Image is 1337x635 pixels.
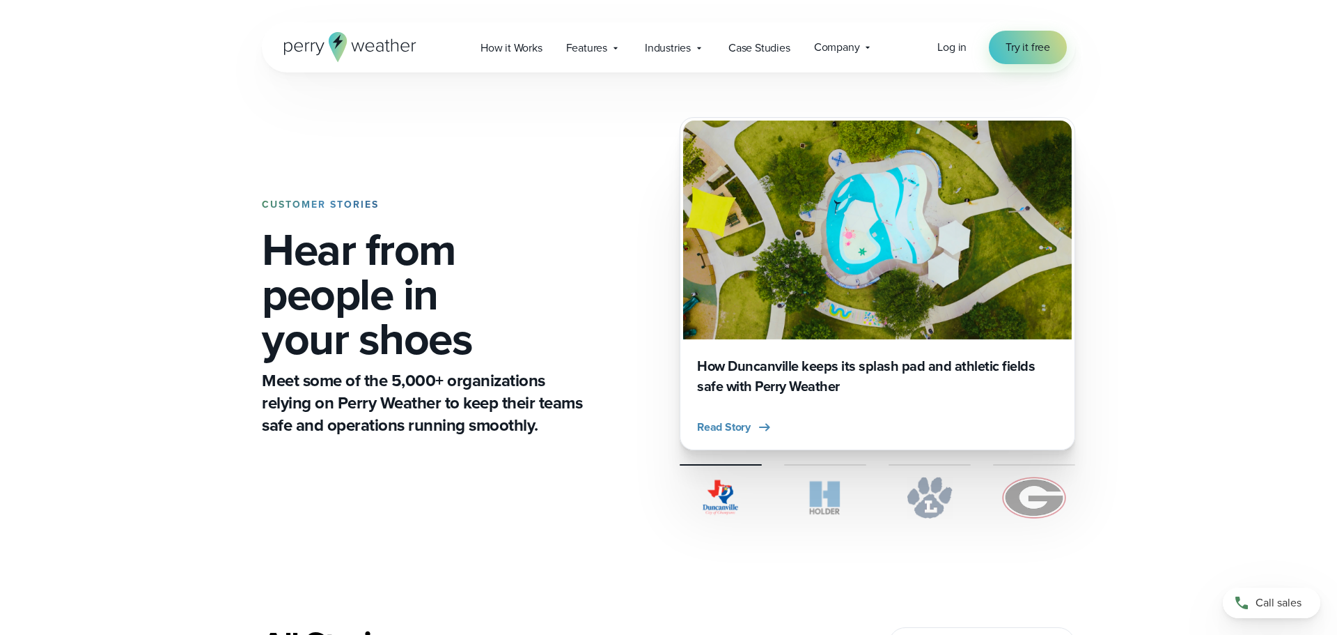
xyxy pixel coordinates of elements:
img: Duncanville Splash Pad [683,121,1072,339]
div: 1 of 4 [680,117,1075,450]
span: Call sales [1256,595,1301,611]
span: Read Story [697,419,751,436]
a: How it Works [469,33,554,62]
div: slideshow [680,117,1075,450]
a: Duncanville Splash Pad How Duncanville keeps its splash pad and athletic fields safe with Perry W... [680,117,1075,450]
h1: Hear from people in your shoes [262,227,588,361]
button: Read Story [697,419,773,436]
a: Call sales [1223,588,1320,618]
img: City of Duncanville Logo [680,477,762,519]
span: Case Studies [728,40,790,56]
span: Industries [645,40,691,56]
h3: How Duncanville keeps its splash pad and athletic fields safe with Perry Weather [697,356,1058,397]
img: Holder.svg [784,477,866,519]
span: How it Works [480,40,542,56]
span: Log in [937,39,967,55]
span: Features [566,40,607,56]
a: Log in [937,39,967,56]
a: Try it free [989,31,1067,64]
a: Case Studies [717,33,802,62]
span: Try it free [1006,39,1050,56]
strong: CUSTOMER STORIES [262,197,379,212]
p: Meet some of the 5,000+ organizations relying on Perry Weather to keep their teams safe and opera... [262,369,588,436]
span: Company [814,39,860,56]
